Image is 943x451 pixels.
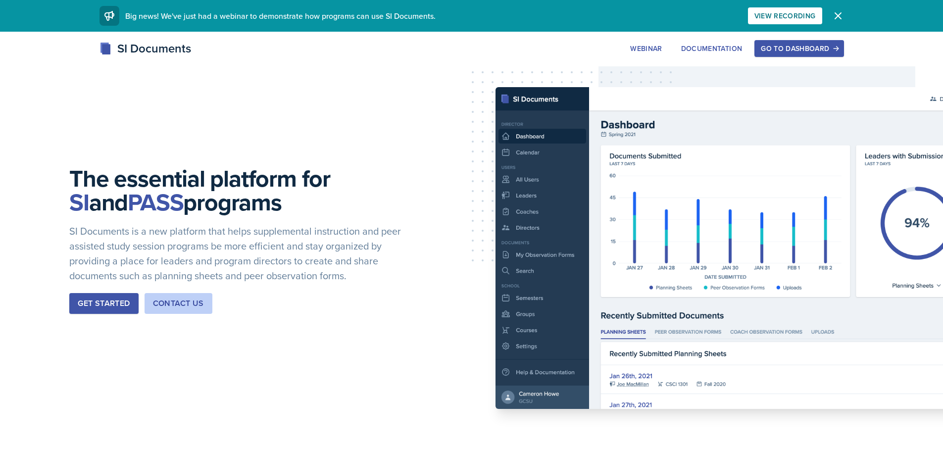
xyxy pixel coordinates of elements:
div: Documentation [681,45,743,52]
div: Contact Us [153,298,204,309]
button: Go to Dashboard [754,40,844,57]
div: Webinar [630,45,662,52]
button: View Recording [748,7,822,24]
div: Go to Dashboard [761,45,837,52]
span: Big news! We've just had a webinar to demonstrate how programs can use SI Documents. [125,10,436,21]
button: Documentation [675,40,749,57]
button: Get Started [69,293,138,314]
button: Webinar [624,40,668,57]
div: SI Documents [99,40,191,57]
button: Contact Us [145,293,212,314]
div: Get Started [78,298,130,309]
div: View Recording [754,12,816,20]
